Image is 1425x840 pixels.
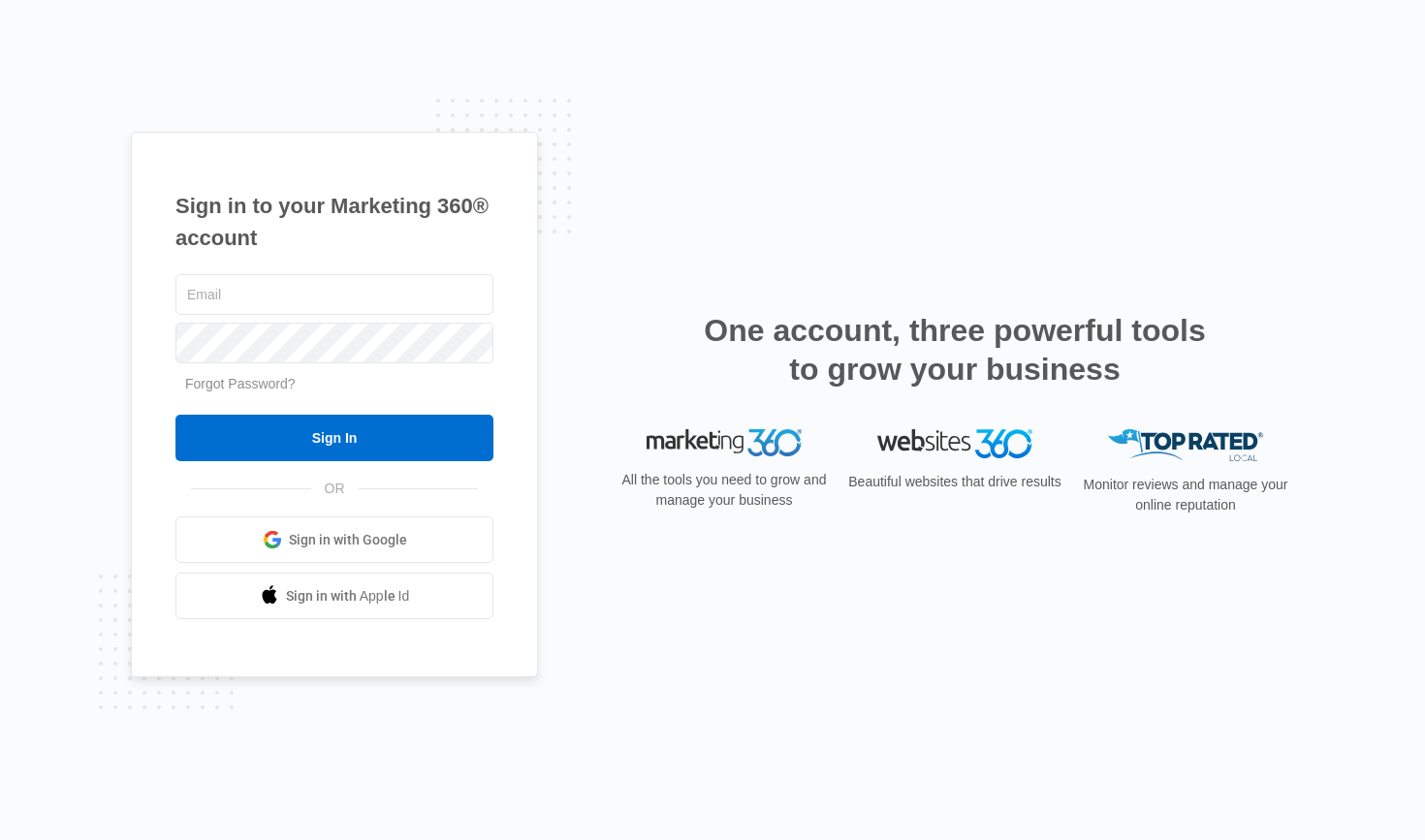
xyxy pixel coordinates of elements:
[185,376,296,391] a: Forgot Password?
[175,516,493,563] a: Sign in with Google
[286,586,410,607] span: Sign in with Apple Id
[175,190,493,254] h1: Sign in to your Marketing 360® account
[1077,475,1294,515] p: Monitor reviews and manage your online reputation
[1108,429,1263,461] img: Top Rated Local
[175,573,493,619] a: Sign in with Apple Id
[175,274,493,315] input: Email
[289,530,407,550] span: Sign in with Google
[311,479,359,499] span: OR
[877,429,1032,457] img: Websites 360
[175,415,493,461] input: Sign In
[616,470,833,511] p: All the tools you need to grow and manage your business
[698,311,1212,389] h2: One account, three powerful tools to grow your business
[846,472,1063,492] p: Beautiful websites that drive results
[647,429,802,456] img: Marketing 360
